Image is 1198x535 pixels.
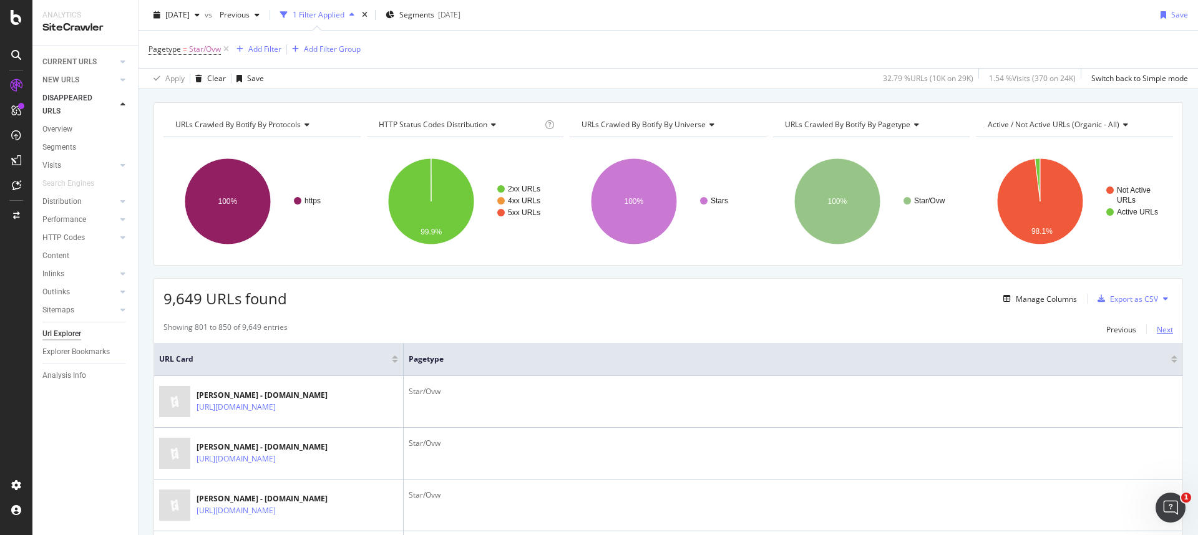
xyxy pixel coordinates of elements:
[1156,493,1186,523] iframe: Intercom live chat
[42,74,117,87] a: NEW URLS
[42,304,74,317] div: Sitemaps
[207,73,226,84] div: Clear
[197,401,276,413] a: [URL][DOMAIN_NAME]
[381,5,465,25] button: Segments[DATE]
[773,147,968,256] svg: A chart.
[42,249,69,263] div: Content
[215,9,250,20] span: Previous
[42,177,94,190] div: Search Engines
[827,197,847,206] text: 100%
[42,177,107,190] a: Search Engines
[231,69,264,89] button: Save
[42,213,117,226] a: Performance
[409,489,1177,501] div: Star/Ovw
[42,286,117,299] a: Outlinks
[625,197,644,206] text: 100%
[42,231,85,244] div: HTTP Codes
[409,354,1152,365] span: Pagetype
[197,441,328,453] div: [PERSON_NAME] - [DOMAIN_NAME]
[42,286,70,299] div: Outlinks
[379,119,487,130] span: HTTP Status Codes Distribution
[1181,493,1191,503] span: 1
[1016,294,1077,304] div: Manage Columns
[42,10,128,21] div: Analytics
[231,42,281,57] button: Add Filter
[508,208,540,217] text: 5xx URLs
[42,123,129,136] a: Overview
[367,147,562,256] svg: A chart.
[159,354,389,365] span: URL Card
[508,185,540,193] text: 2xx URLs
[1106,322,1136,337] button: Previous
[42,55,97,69] div: CURRENT URLS
[42,267,117,281] a: Inlinks
[275,5,359,25] button: 1 Filter Applied
[42,249,129,263] a: Content
[197,504,276,517] a: [URL][DOMAIN_NAME]
[248,44,281,54] div: Add Filter
[304,44,361,54] div: Add Filter Group
[998,291,1077,306] button: Manage Columns
[42,327,81,340] div: Url Explorer
[42,141,129,154] a: Segments
[197,493,328,504] div: [PERSON_NAME] - [DOMAIN_NAME]
[42,195,82,208] div: Distribution
[1157,322,1173,337] button: Next
[42,231,117,244] a: HTTP Codes
[149,69,185,89] button: Apply
[1106,324,1136,335] div: Previous
[376,115,543,135] h4: HTTP Status Codes Distribution
[1110,294,1158,304] div: Export as CSV
[189,41,221,58] span: Star/Ovw
[287,42,361,57] button: Add Filter Group
[42,304,117,317] a: Sitemaps
[976,147,1171,256] div: A chart.
[1157,324,1173,335] div: Next
[218,197,238,206] text: 100%
[1171,9,1188,20] div: Save
[1086,69,1188,89] button: Switch back to Simple mode
[159,381,190,423] img: main image
[42,74,79,87] div: NEW URLS
[1117,208,1158,216] text: Active URLs
[399,9,434,20] span: Segments
[190,69,226,89] button: Clear
[165,73,185,84] div: Apply
[989,73,1076,84] div: 1.54 % Visits ( 370 on 24K )
[359,9,370,21] div: times
[42,55,117,69] a: CURRENT URLS
[42,123,72,136] div: Overview
[988,119,1119,130] span: Active / Not Active URLs (organic - all)
[782,115,959,135] h4: URLs Crawled By Botify By pagetype
[579,115,756,135] h4: URLs Crawled By Botify By universe
[785,119,910,130] span: URLs Crawled By Botify By pagetype
[163,147,359,256] svg: A chart.
[914,196,945,205] text: Star/Ovw
[247,73,264,84] div: Save
[570,147,765,256] div: A chart.
[1031,227,1053,236] text: 98.1%
[1093,289,1158,309] button: Export as CSV
[205,9,215,20] span: vs
[165,9,190,20] span: 2025 Sep. 1st
[42,141,76,154] div: Segments
[149,44,181,54] span: Pagetype
[42,345,110,359] div: Explorer Bookmarks
[42,21,128,35] div: SiteCrawler
[42,92,105,118] div: DISAPPEARED URLS
[215,5,265,25] button: Previous
[1091,73,1188,84] div: Switch back to Simple mode
[985,115,1162,135] h4: Active / Not Active URLs
[183,44,187,54] span: =
[159,484,190,526] img: main image
[293,9,344,20] div: 1 Filter Applied
[1117,196,1136,205] text: URLs
[42,195,117,208] a: Distribution
[1117,186,1151,195] text: Not Active
[438,9,460,20] div: [DATE]
[421,228,442,236] text: 99.9%
[42,267,64,281] div: Inlinks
